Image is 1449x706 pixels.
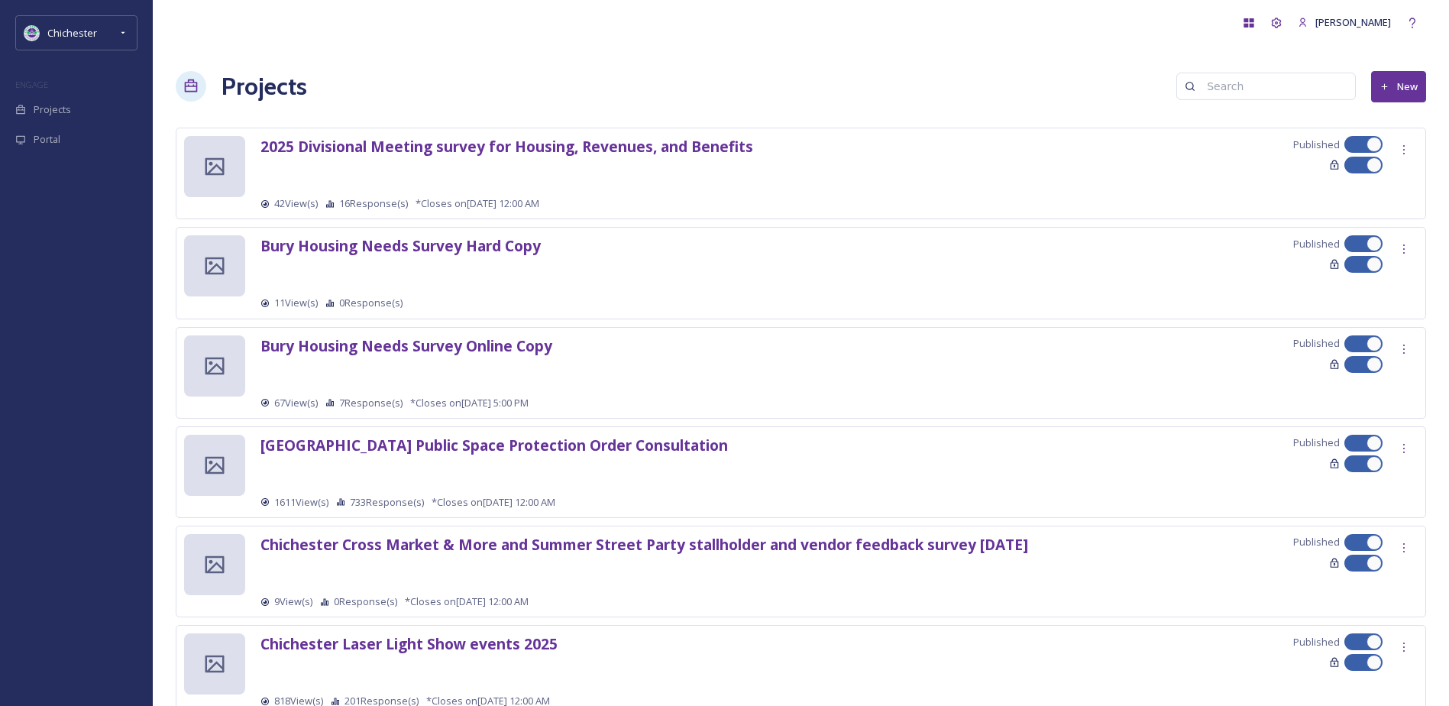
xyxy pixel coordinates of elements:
a: Projects [222,68,307,105]
strong: [GEOGRAPHIC_DATA] Public Space Protection Order Consultation [260,435,728,455]
span: 0 Response(s) [339,296,403,310]
input: Search [1199,71,1347,102]
span: 0 Response(s) [334,594,397,609]
strong: Bury Housing Needs Survey Hard Copy [260,235,541,256]
strong: Chichester Laser Light Show events 2025 [260,633,558,654]
strong: 2025 Divisional Meeting survey for Housing, Revenues, and Benefits [260,136,753,157]
a: Bury Housing Needs Survey Hard Copy [260,240,541,254]
span: 9 View(s) [274,594,312,609]
span: *Closes on [DATE] 12:00 AM [432,495,555,510]
span: Chichester [47,26,97,40]
strong: Chichester Cross Market & More and Summer Street Party stallholder and vendor feedback survey [DATE] [260,534,1028,555]
span: *Closes on [DATE] 12:00 AM [416,196,539,211]
span: Published [1293,237,1340,251]
span: Projects [34,102,71,117]
span: 7 Response(s) [339,396,403,410]
a: Chichester Cross Market & More and Summer Street Party stallholder and vendor feedback survey [DATE] [260,539,1028,553]
span: Published [1293,436,1340,450]
span: 67 View(s) [274,396,318,410]
span: 16 Response(s) [339,196,408,211]
a: [GEOGRAPHIC_DATA] Public Space Protection Order Consultation [260,439,728,454]
span: 733 Response(s) [350,495,424,510]
span: Published [1293,138,1340,152]
strong: Bury Housing Needs Survey Online Copy [260,335,552,356]
span: Portal [34,132,60,147]
span: 1611 View(s) [274,495,328,510]
span: 11 View(s) [274,296,318,310]
a: Bury Housing Needs Survey Online Copy [260,340,552,355]
span: [PERSON_NAME] [1315,15,1391,29]
span: *Closes on [DATE] 5:00 PM [410,396,529,410]
span: Published [1293,336,1340,351]
span: Published [1293,535,1340,549]
button: New [1371,71,1426,102]
span: 42 View(s) [274,196,318,211]
span: ENGAGE [15,79,48,90]
a: Chichester Laser Light Show events 2025 [260,638,558,653]
span: Published [1293,635,1340,649]
span: *Closes on [DATE] 12:00 AM [405,594,529,609]
a: 2025 Divisional Meeting survey for Housing, Revenues, and Benefits [260,141,753,155]
img: Logo_of_Chichester_District_Council.png [24,25,40,40]
a: [PERSON_NAME] [1290,8,1399,37]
